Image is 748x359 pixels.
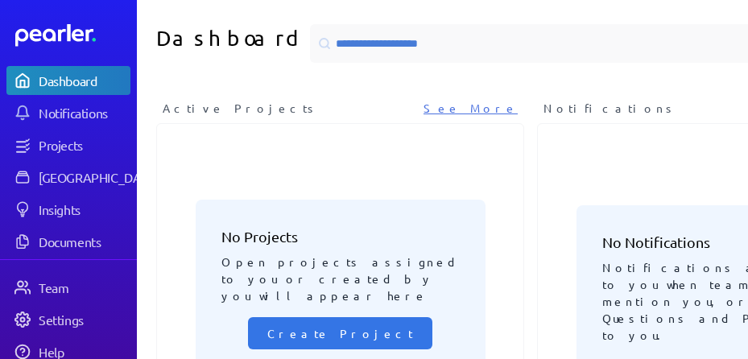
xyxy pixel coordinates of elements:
[543,100,677,117] span: Notifications
[39,279,129,295] div: Team
[6,195,130,224] a: Insights
[6,273,130,302] a: Team
[39,169,159,185] div: [GEOGRAPHIC_DATA]
[6,98,130,127] a: Notifications
[267,325,413,341] span: Create Project
[221,247,460,304] p: Open projects assigned to you or created by you will appear here
[6,163,130,192] a: [GEOGRAPHIC_DATA]
[39,312,129,328] div: Settings
[39,201,129,217] div: Insights
[6,66,130,95] a: Dashboard
[39,105,129,121] div: Notifications
[6,305,130,334] a: Settings
[6,227,130,256] a: Documents
[39,72,129,89] div: Dashboard
[6,130,130,159] a: Projects
[163,100,319,117] span: Active Projects
[424,100,518,117] a: See More
[39,137,129,153] div: Projects
[15,24,130,47] a: Dashboard
[39,233,129,250] div: Documents
[248,317,432,349] button: Create Project
[156,19,304,68] h1: Dashboard
[221,225,460,247] h3: No Projects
